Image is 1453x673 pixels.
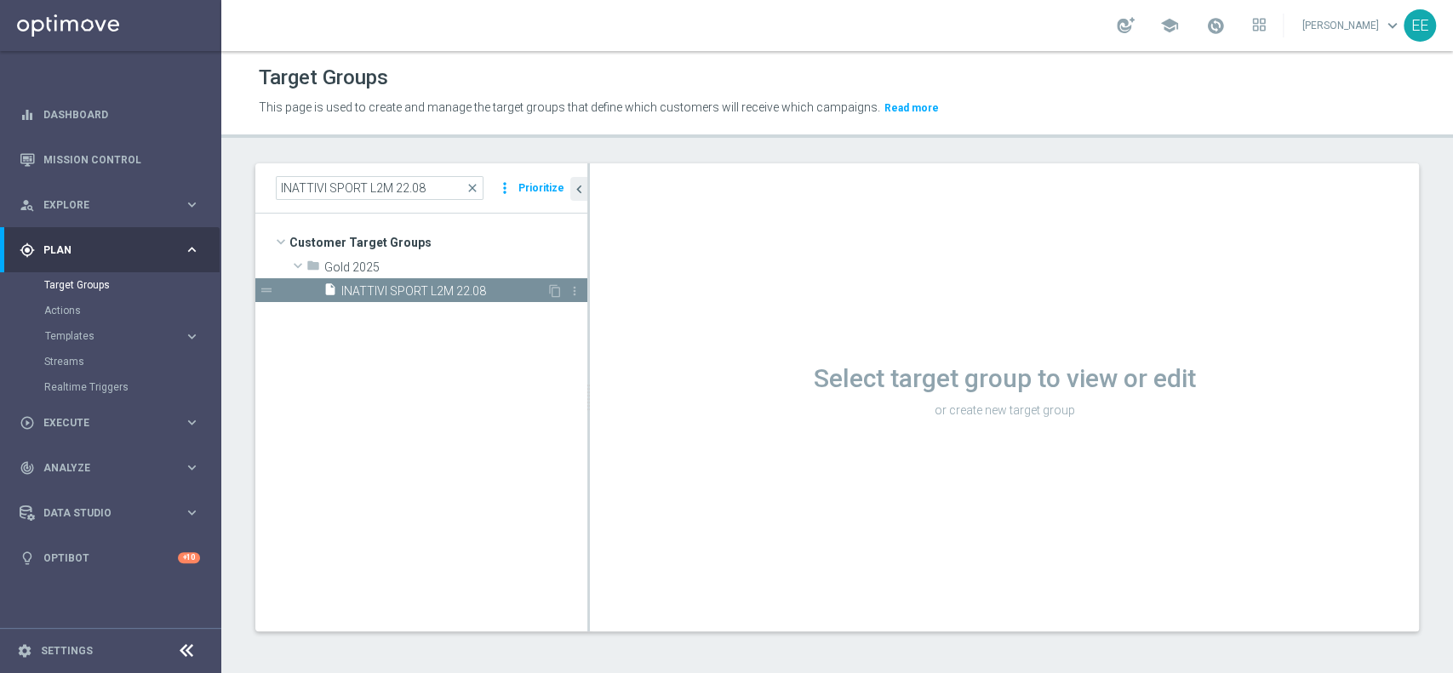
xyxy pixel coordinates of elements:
[20,415,35,431] i: play_circle_outline
[184,242,200,258] i: keyboard_arrow_right
[41,646,93,656] a: Settings
[20,550,35,566] i: lightbulb
[276,176,483,200] input: Quick find group or folder
[568,284,581,298] i: more_vert
[43,535,178,580] a: Optibot
[43,245,184,255] span: Plan
[44,349,220,374] div: Streams
[883,99,941,117] button: Read more
[590,363,1419,394] h1: Select target group to view or edit
[43,92,200,137] a: Dashboard
[19,506,201,520] button: Data Studio keyboard_arrow_right
[1404,9,1436,42] div: EE
[43,200,184,210] span: Explore
[259,100,880,114] span: This page is used to create and manage the target groups that define which customers will receive...
[44,380,177,394] a: Realtime Triggers
[516,177,567,200] button: Prioritize
[1160,16,1179,35] span: school
[45,331,167,341] span: Templates
[20,242,35,258] i: gps_fixed
[20,242,184,258] div: Plan
[44,298,220,323] div: Actions
[323,282,337,302] i: insert_drive_file
[496,176,513,200] i: more_vert
[178,552,200,563] div: +10
[19,108,201,122] button: equalizer Dashboard
[20,92,200,137] div: Dashboard
[341,284,546,299] span: INATTIVI SPORT L2M 22.08
[184,505,200,521] i: keyboard_arrow_right
[184,414,200,431] i: keyboard_arrow_right
[548,284,562,298] i: Duplicate Target group
[19,198,201,212] button: person_search Explore keyboard_arrow_right
[19,153,201,167] button: Mission Control
[289,231,587,254] span: Customer Target Groups
[570,177,587,201] button: chevron_left
[44,355,177,368] a: Streams
[20,197,184,213] div: Explore
[20,460,35,476] i: track_changes
[306,259,320,278] i: folder
[324,260,587,275] span: Gold 2025
[45,331,184,341] div: Templates
[19,461,201,475] button: track_changes Analyze keyboard_arrow_right
[43,418,184,428] span: Execute
[20,460,184,476] div: Analyze
[184,197,200,213] i: keyboard_arrow_right
[17,643,32,659] i: settings
[466,181,479,195] span: close
[19,416,201,430] button: play_circle_outline Execute keyboard_arrow_right
[20,535,200,580] div: Optibot
[20,107,35,123] i: equalizer
[44,272,220,298] div: Target Groups
[20,137,200,182] div: Mission Control
[19,551,201,565] button: lightbulb Optibot +10
[184,459,200,476] i: keyboard_arrow_right
[44,323,220,349] div: Templates
[20,197,35,213] i: person_search
[19,243,201,257] button: gps_fixed Plan keyboard_arrow_right
[43,137,200,182] a: Mission Control
[259,66,388,90] h1: Target Groups
[1301,13,1404,38] a: [PERSON_NAME]keyboard_arrow_down
[44,278,177,292] a: Target Groups
[20,415,184,431] div: Execute
[43,463,184,473] span: Analyze
[44,374,220,400] div: Realtime Triggers
[571,181,587,197] i: chevron_left
[184,328,200,345] i: keyboard_arrow_right
[44,304,177,317] a: Actions
[20,505,184,521] div: Data Studio
[44,329,201,343] button: Templates keyboard_arrow_right
[43,508,184,518] span: Data Studio
[1383,16,1402,35] span: keyboard_arrow_down
[590,402,1419,418] p: or create new target group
